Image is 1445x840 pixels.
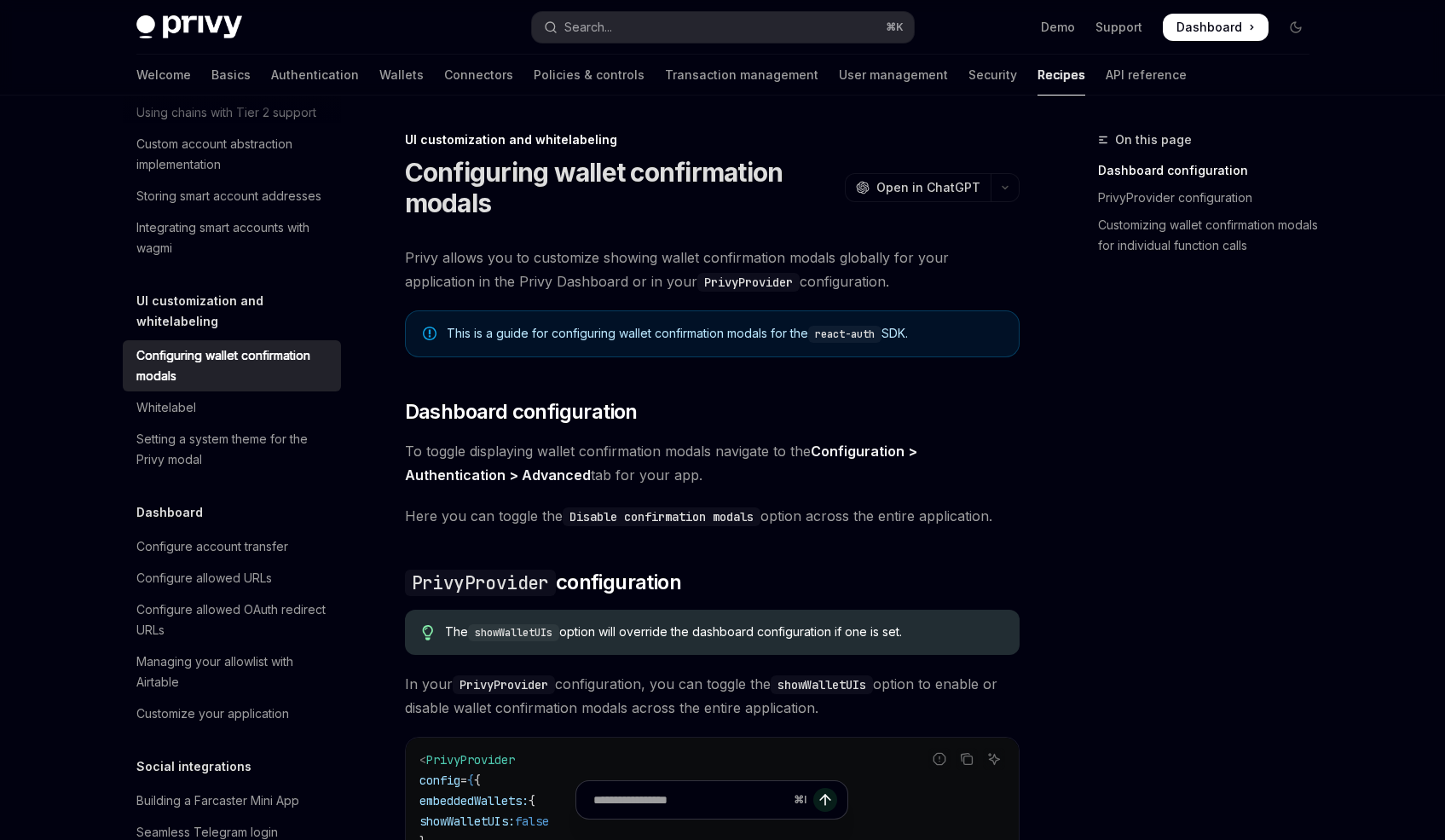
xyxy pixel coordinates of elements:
[928,748,951,770] button: Report incorrect code
[1041,19,1075,36] a: Demo
[123,785,341,816] a: Building a Farcaster Mini App
[136,568,272,588] div: Configure allowed URLs
[467,773,474,788] span: {
[136,397,196,418] div: Whitelabel
[474,773,481,788] span: {
[136,536,288,557] div: Configure account transfer
[1163,14,1269,41] a: Dashboard
[426,752,515,768] span: PrivyProvider
[123,698,341,729] a: Customize your application
[697,273,800,292] code: PrivyProvider
[136,291,341,332] h5: UI customization and whitelabeling
[468,624,559,641] code: showWalletUIs
[405,157,838,218] h1: Configuring wallet confirmation modals
[1282,14,1309,41] button: Toggle dark mode
[983,748,1005,770] button: Ask AI
[405,570,556,596] code: PrivyProvider
[379,55,424,96] a: Wallets
[136,429,331,470] div: Setting a system theme for the Privy modal
[123,563,341,594] a: Configure allowed URLs
[136,134,331,175] div: Custom account abstraction implementation
[1098,157,1323,184] a: Dashboard configuration
[211,55,251,96] a: Basics
[405,246,1020,293] span: Privy allows you to customize showing wallet confirmation modals globally for your application in...
[423,327,436,340] svg: Note
[271,55,359,96] a: Authentication
[968,55,1017,96] a: Security
[1095,19,1142,36] a: Support
[445,623,1002,641] div: The option will override the dashboard configuration if one is set.
[405,131,1020,148] div: UI customization and whitelabeling
[563,507,760,526] code: Disable confirmation modals
[136,502,203,523] h5: Dashboard
[534,55,644,96] a: Policies & controls
[1106,55,1187,96] a: API reference
[405,569,681,596] span: configuration
[405,439,1020,487] span: To toggle displaying wallet confirmation modals navigate to the tab for your app.
[136,345,331,386] div: Configuring wallet confirmation modals
[447,325,1002,343] div: This is a guide for configuring wallet confirmation modals for the SDK.
[532,12,914,43] button: Open search
[665,55,818,96] a: Transaction management
[1098,184,1323,211] a: PrivyProvider configuration
[460,773,467,788] span: =
[123,340,341,391] a: Configuring wallet confirmation modals
[419,752,426,768] span: <
[876,179,980,196] span: Open in ChatGPT
[845,173,991,202] button: Open in ChatGPT
[771,675,873,694] code: showWalletUIs
[1115,130,1192,150] span: On this page
[136,791,299,811] div: Building a Farcaster Mini App
[593,781,787,819] input: Ask a question...
[123,594,341,646] a: Configure allowed OAuth redirect URLs
[405,672,1020,720] span: In your configuration, you can toggle the option to enable or disable wallet confirmation modals ...
[886,20,904,34] span: ⌘ K
[136,756,251,777] h5: Social integrations
[419,773,460,788] span: config
[1098,211,1323,259] a: Customizing wallet confirmation modals for individual function calls
[136,704,289,724] div: Customize your application
[123,212,341,264] a: Integrating smart accounts with wagmi
[123,531,341,562] a: Configure account transfer
[422,625,434,640] svg: Tip
[808,326,881,343] code: react-auth
[405,398,638,426] span: Dashboard configuration
[136,186,321,206] div: Storing smart account addresses
[136,600,331,640] div: Configure allowed OAuth redirect URLs
[123,181,341,211] a: Storing smart account addresses
[136,217,331,258] div: Integrating smart accounts with wagmi
[564,17,612,38] div: Search...
[405,504,1020,528] span: Here you can toggle the option across the entire application.
[453,675,555,694] code: PrivyProvider
[1176,19,1242,36] span: Dashboard
[123,646,341,698] a: Managing your allowlist with Airtable
[123,424,341,475] a: Setting a system theme for the Privy modal
[136,15,242,39] img: dark logo
[444,55,513,96] a: Connectors
[136,652,331,692] div: Managing your allowlist with Airtable
[839,55,948,96] a: User management
[136,55,191,96] a: Welcome
[813,788,837,812] button: Send message
[123,129,341,180] a: Custom account abstraction implementation
[123,392,341,423] a: Whitelabel
[1038,55,1085,96] a: Recipes
[956,748,978,770] button: Copy the contents from the code block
